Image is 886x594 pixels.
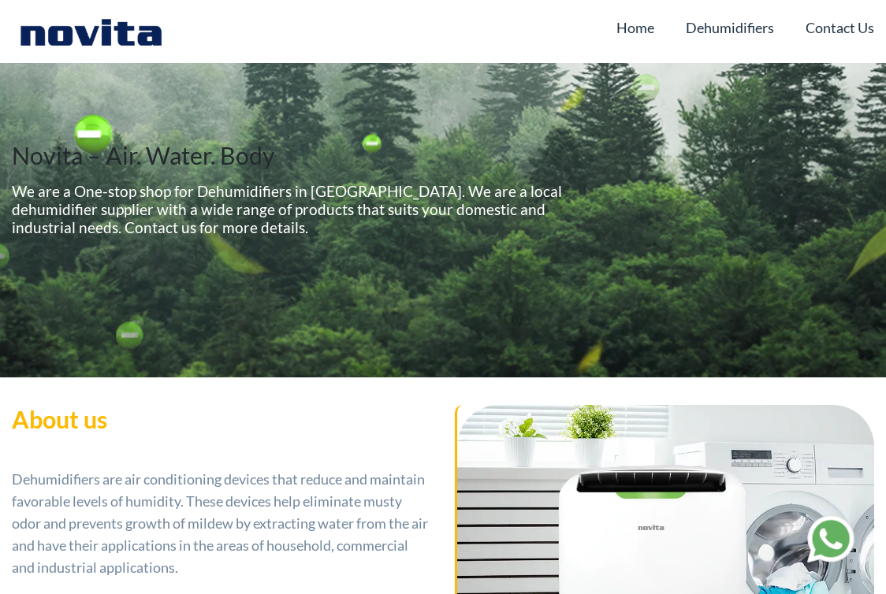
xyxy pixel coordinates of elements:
img: Novita [12,16,170,47]
h2: Novita – Air. Water. Body [12,141,579,177]
strong: About us [12,405,107,433]
p: Dehumidifiers are air conditioning devices that reduce and maintain favorable levels of humidity.... [12,469,431,579]
a: Dehumidifiers [686,13,774,43]
a: Contact Us [806,13,874,43]
a: Home [616,13,654,43]
h5: We are a One-stop shop for Dehumidifiers in [GEOGRAPHIC_DATA]. We are a local dehumidifier suppli... [12,183,579,236]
